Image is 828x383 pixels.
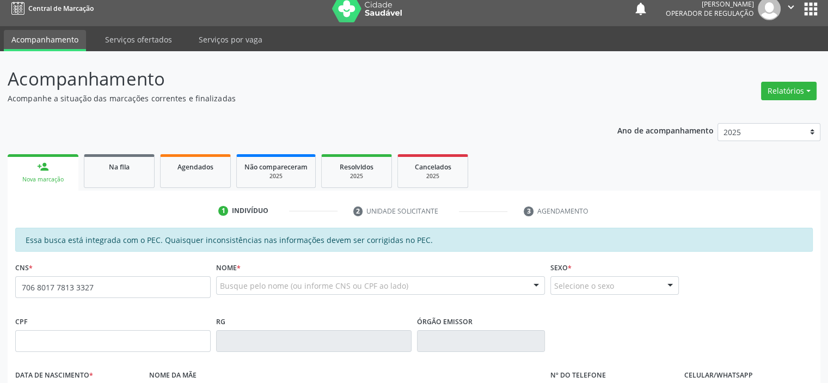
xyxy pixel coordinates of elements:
i:  [785,1,797,13]
p: Acompanhamento [8,65,576,93]
div: 1 [218,206,228,216]
div: 2025 [406,172,460,180]
span: Não compareceram [244,162,308,172]
span: Resolvidos [340,162,373,172]
label: CPF [15,313,28,330]
div: person_add [37,161,49,173]
p: Ano de acompanhamento [617,123,714,137]
span: Busque pelo nome (ou informe CNS ou CPF ao lado) [220,280,408,291]
span: Central de Marcação [28,4,94,13]
label: Nome [216,259,241,276]
a: Acompanhamento [4,30,86,51]
label: RG [216,313,225,330]
button: Relatórios [761,82,817,100]
span: Selecione o sexo [554,280,614,291]
div: Nova marcação [15,175,71,184]
button: notifications [633,1,648,16]
span: Cancelados [415,162,451,172]
div: Indivíduo [232,206,268,216]
span: Na fila [109,162,130,172]
div: 2025 [329,172,384,180]
p: Acompanhe a situação das marcações correntes e finalizadas [8,93,576,104]
label: CNS [15,259,33,276]
label: Sexo [550,259,572,276]
a: Serviços ofertados [97,30,180,49]
a: Serviços por vaga [191,30,270,49]
div: 2025 [244,172,308,180]
span: Agendados [177,162,213,172]
div: Essa busca está integrada com o PEC. Quaisquer inconsistências nas informações devem ser corrigid... [15,228,813,252]
label: Órgão emissor [417,313,473,330]
span: Operador de regulação [666,9,754,18]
